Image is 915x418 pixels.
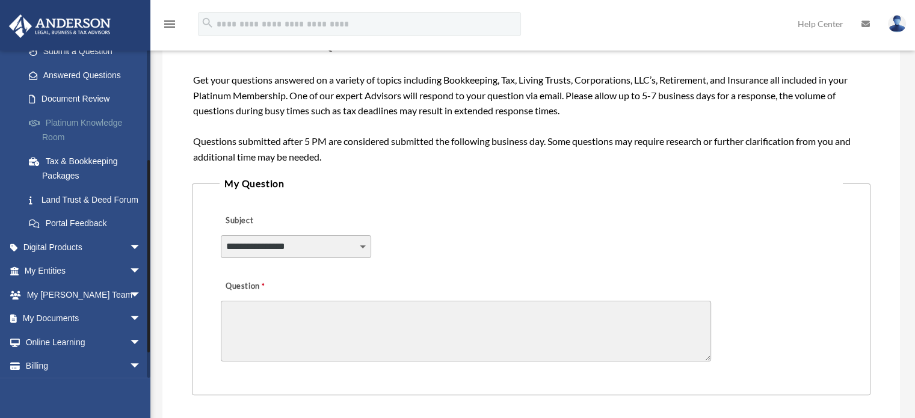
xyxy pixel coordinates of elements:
a: menu [162,21,177,31]
span: arrow_drop_down [129,259,153,284]
a: Digital Productsarrow_drop_down [8,235,159,259]
a: Land Trust & Deed Forum [17,188,159,212]
a: My Entitiesarrow_drop_down [8,259,159,283]
a: Answered Questions [17,63,159,87]
label: Question [221,278,314,295]
a: Billingarrow_drop_down [8,354,159,378]
a: Tax & Bookkeeping Packages [17,149,159,188]
i: menu [162,17,177,31]
img: Anderson Advisors Platinum Portal [5,14,114,38]
a: Document Review [17,87,159,111]
i: search [201,16,214,29]
legend: My Question [220,175,843,192]
span: Submit a Platinum Question [193,34,381,52]
span: arrow_drop_down [129,235,153,260]
label: Subject [221,213,335,230]
img: User Pic [888,15,906,32]
span: arrow_drop_down [129,307,153,331]
a: My [PERSON_NAME] Teamarrow_drop_down [8,283,159,307]
a: Portal Feedback [17,212,159,236]
a: Submit a Question [17,40,153,64]
span: arrow_drop_down [129,283,153,307]
span: arrow_drop_down [129,354,153,379]
a: Online Learningarrow_drop_down [8,330,159,354]
a: My Documentsarrow_drop_down [8,307,159,331]
a: Platinum Knowledge Room [17,111,159,149]
span: arrow_drop_down [129,330,153,355]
